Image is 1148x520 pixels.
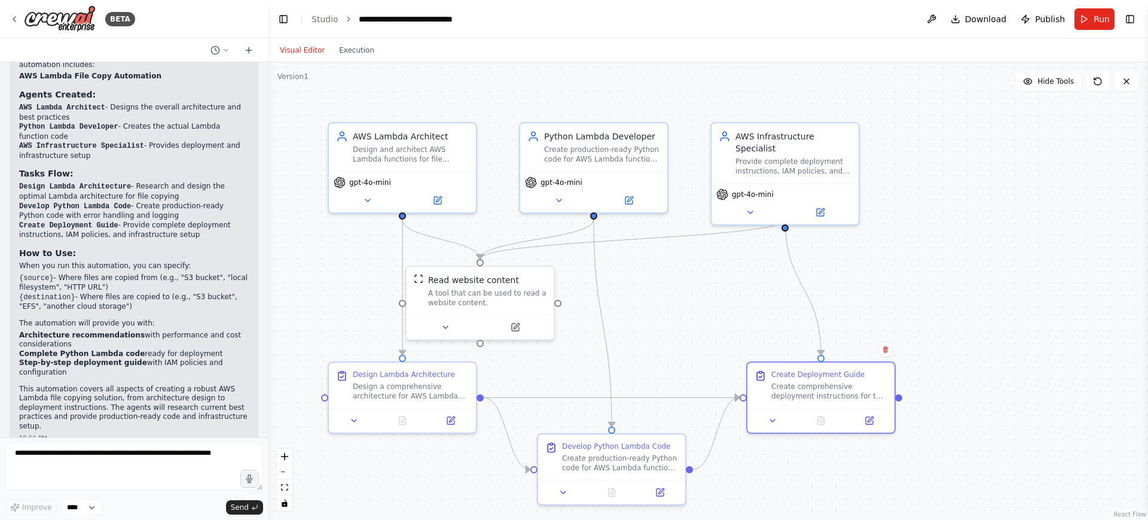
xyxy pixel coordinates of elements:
[878,342,893,357] button: Delete node
[19,349,145,358] strong: Complete Python Lambda code
[19,183,131,191] code: Design Lambda Architecture
[1094,13,1110,25] span: Run
[239,43,258,57] button: Start a new chat
[562,442,670,451] div: Develop Python Lambda Code
[22,503,51,512] span: Improve
[24,5,96,32] img: Logo
[277,72,309,81] div: Version 1
[19,261,249,271] p: When you run this automation, you can specify:
[377,413,428,428] button: No output available
[474,220,600,259] g: Edge from 67bd067d-8ecb-4c2e-a57c-73c78300ac1c to 7c98a2c3-4dcb-4cfa-8deb-8838c1f5d064
[277,464,292,480] button: zoom out
[562,454,678,473] div: Create production-ready Python code for AWS Lambda function that copies files from {source} to {d...
[5,500,57,515] button: Improve
[353,145,469,164] div: Design and architect AWS Lambda functions for file copying operations between {source} and {desti...
[405,266,555,340] div: ScrapeWebsiteToolRead website contentA tool that can be used to read a website content.
[19,202,131,211] code: Develop Python Lambda Code
[19,103,249,122] li: - Designs the overall architecture and best practices
[277,480,292,495] button: fit view
[277,449,292,464] button: zoom in
[328,361,477,434] div: Design Lambda ArchitectureDesign a comprehensive architecture for AWS Lambda file copying solutio...
[353,130,469,142] div: AWS Lambda Architect
[1114,511,1146,518] a: React Flow attribution
[277,495,292,511] button: toggle interactivity
[105,12,135,26] div: BETA
[19,142,144,150] code: AWS Infrastructure Specialist
[19,331,249,349] li: with performance and cost considerations
[19,248,76,258] strong: How to Use:
[19,358,147,367] strong: Step-by-step deployment guide
[710,122,860,226] div: AWS Infrastructure SpecialistProvide complete deployment instructions, IAM policies, and infrastr...
[588,220,618,427] g: Edge from 67bd067d-8ecb-4c2e-a57c-73c78300ac1c to c98d468c-eb90-4255-9c7c-89169f30bd50
[19,221,118,230] code: Create Deployment Guide
[19,385,249,431] p: This automation covers all aspects of creating a robust AWS Lambda file copying solution, from ar...
[965,13,1007,25] span: Download
[428,274,519,286] div: Read website content
[771,370,865,379] div: Create Deployment Guide
[946,8,1012,30] button: Download
[226,500,263,515] button: Send
[430,413,471,428] button: Open in side panel
[19,293,249,312] li: - Where files are copied to (e.g., "S3 bucket", "EFS", "another cloud storage")
[19,221,249,240] li: - Provide complete deployment instructions, IAM policies, and infrastructure setup
[1016,72,1081,91] button: Hide Tools
[19,434,249,443] div: 10:51 PM
[19,122,249,141] li: - Creates the actual Lambda function code
[328,122,477,214] div: AWS Lambda ArchitectDesign and architect AWS Lambda functions for file copying operations between...
[693,392,740,476] g: Edge from c98d468c-eb90-4255-9c7c-89169f30bd50 to 0bcd09b9-4635-4123-80b4-b23d9e74ed65
[404,193,471,208] button: Open in side panel
[19,104,105,112] code: AWS Lambda Architect
[1074,8,1115,30] button: Run
[474,220,791,259] g: Edge from 0c4a5fb2-6556-43d9-8fa7-ba2cab71320e to 7c98a2c3-4dcb-4cfa-8deb-8838c1f5d064
[771,382,887,401] div: Create comprehensive deployment instructions for the AWS Lambda file copying solution. Include IA...
[484,392,740,404] g: Edge from 647322a0-ff28-4d60-8e6d-7a5d4820341e to 0bcd09b9-4635-4123-80b4-b23d9e74ed65
[396,220,408,355] g: Edge from f214476e-fe9c-4709-9037-bc699e15cca6 to 647322a0-ff28-4d60-8e6d-7a5d4820341e
[19,72,161,80] strong: AWS Lambda File Copy Automation
[19,293,75,302] code: {destination}
[735,157,851,176] div: Provide complete deployment instructions, IAM policies, and infrastructure setup for the AWS Lamb...
[541,178,582,187] span: gpt-4o-mini
[587,485,637,500] button: No output available
[428,288,546,308] div: A tool that can be used to read a website content.
[19,273,249,293] li: - Where files are copied from (e.g., "S3 bucket", "local filesystem", "HTTP URL")
[484,392,530,476] g: Edge from 647322a0-ff28-4d60-8e6d-7a5d4820341e to c98d468c-eb90-4255-9c7c-89169f30bd50
[519,122,668,214] div: Python Lambda DeveloperCreate production-ready Python code for AWS Lambda functions that copy fil...
[396,220,486,259] g: Edge from f214476e-fe9c-4709-9037-bc699e15cca6 to 7c98a2c3-4dcb-4cfa-8deb-8838c1f5d064
[19,349,249,359] li: ready for deployment
[353,370,455,379] div: Design Lambda Architecture
[240,470,258,488] button: Click to speak your automation idea
[1122,11,1138,28] button: Show right sidebar
[19,202,249,221] li: - Create production-ready Python code with error handling and logging
[19,123,118,131] code: Python Lambda Developer
[796,413,847,428] button: No output available
[312,13,493,25] nav: breadcrumb
[275,11,292,28] button: Hide left sidebar
[544,130,660,142] div: Python Lambda Developer
[19,141,249,160] li: - Provides deployment and infrastructure setup
[639,485,680,500] button: Open in side panel
[746,361,896,434] div: Create Deployment GuideCreate comprehensive deployment instructions for the AWS Lambda file copyi...
[19,274,54,282] code: {source}
[19,358,249,377] li: with IAM policies and configuration
[19,182,249,201] li: - Research and design the optimal Lambda architecture for file copying
[481,320,549,334] button: Open in side panel
[595,193,662,208] button: Open in side panel
[779,220,827,355] g: Edge from 0c4a5fb2-6556-43d9-8fa7-ba2cab71320e to 0bcd09b9-4635-4123-80b4-b23d9e74ed65
[735,130,851,154] div: AWS Infrastructure Specialist
[732,190,774,199] span: gpt-4o-mini
[1037,77,1074,86] span: Hide Tools
[1035,13,1065,25] span: Publish
[848,413,890,428] button: Open in side panel
[19,331,145,339] strong: Architecture recommendations
[1016,8,1070,30] button: Publish
[786,205,854,220] button: Open in side panel
[231,503,249,512] span: Send
[353,382,469,401] div: Design a comprehensive architecture for AWS Lambda file copying solution from {source} to {destin...
[537,433,686,506] div: Develop Python Lambda CodeCreate production-ready Python code for AWS Lambda function that copies...
[19,319,249,329] p: The automation will provide you with:
[206,43,234,57] button: Switch to previous chat
[544,145,660,164] div: Create production-ready Python code for AWS Lambda functions that copy files efficiently from {so...
[349,178,391,187] span: gpt-4o-mini
[277,449,292,511] div: React Flow controls
[19,90,96,99] strong: Agents Created:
